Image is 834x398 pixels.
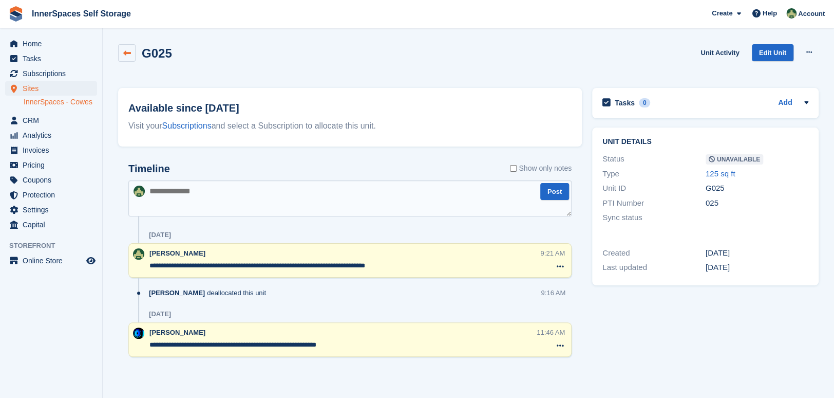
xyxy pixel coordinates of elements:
a: menu [5,143,97,157]
span: [PERSON_NAME] [149,288,205,298]
span: [PERSON_NAME] [149,329,205,336]
div: PTI Number [602,197,706,209]
span: Coupons [23,173,84,187]
h2: G025 [142,46,172,60]
span: Home [23,37,84,51]
label: Show only notes [510,163,572,174]
a: menu [5,113,97,128]
a: Add [778,97,792,109]
div: 11:46 AM [537,328,565,337]
a: 125 sq ft [706,169,735,178]
a: InnerSpaces - Cowes [24,97,97,107]
h2: Timeline [128,163,170,175]
div: G025 [706,183,809,194]
button: Post [540,183,569,200]
a: InnerSpaces Self Storage [28,5,135,22]
a: menu [5,203,97,217]
div: Unit ID [602,183,706,194]
a: Unit Activity [696,44,743,61]
img: Paula Amey [133,248,144,260]
div: [DATE] [706,247,809,259]
div: Type [602,168,706,180]
div: Status [602,153,706,165]
span: Account [798,9,825,19]
span: Online Store [23,254,84,268]
img: Paula Amey [786,8,797,19]
div: [DATE] [706,262,809,274]
a: Preview store [85,255,97,267]
img: Paula Amey [134,186,145,197]
h2: Tasks [615,98,635,107]
a: menu [5,51,97,66]
a: Edit Unit [752,44,793,61]
div: deallocated this unit [149,288,271,298]
span: Create [712,8,732,19]
a: menu [5,173,97,187]
span: Sites [23,81,84,96]
span: [PERSON_NAME] [149,249,205,257]
img: Tom Buchanan [133,328,144,339]
h2: Unit details [602,138,808,146]
a: menu [5,66,97,81]
span: CRM [23,113,84,128]
div: [DATE] [149,310,171,318]
div: 0 [639,98,651,107]
div: 9:21 AM [540,248,565,258]
a: Subscriptions [162,121,212,130]
span: Analytics [23,128,84,142]
span: Settings [23,203,84,217]
img: stora-icon-8386f47178a22dfd0bd8f6a31ec36ba5ce8667c1dd55bd0f319d3a0aa187defe.svg [8,6,24,22]
a: menu [5,218,97,232]
span: Protection [23,188,84,202]
div: 9:16 AM [541,288,565,298]
span: Pricing [23,158,84,172]
div: Visit your and select a Subscription to allocate this unit. [128,120,572,132]
span: Storefront [9,241,102,251]
h2: Available since [DATE] [128,100,572,116]
span: Subscriptions [23,66,84,81]
a: menu [5,254,97,268]
div: Created [602,247,706,259]
span: Tasks [23,51,84,66]
span: Capital [23,218,84,232]
div: 025 [706,197,809,209]
span: Invoices [23,143,84,157]
a: menu [5,128,97,142]
div: [DATE] [149,231,171,239]
a: menu [5,188,97,202]
div: Last updated [602,262,706,274]
span: Unavailable [706,154,763,165]
input: Show only notes [510,163,517,174]
a: menu [5,81,97,96]
a: menu [5,37,97,51]
div: Sync status [602,212,706,224]
a: menu [5,158,97,172]
span: Help [763,8,777,19]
